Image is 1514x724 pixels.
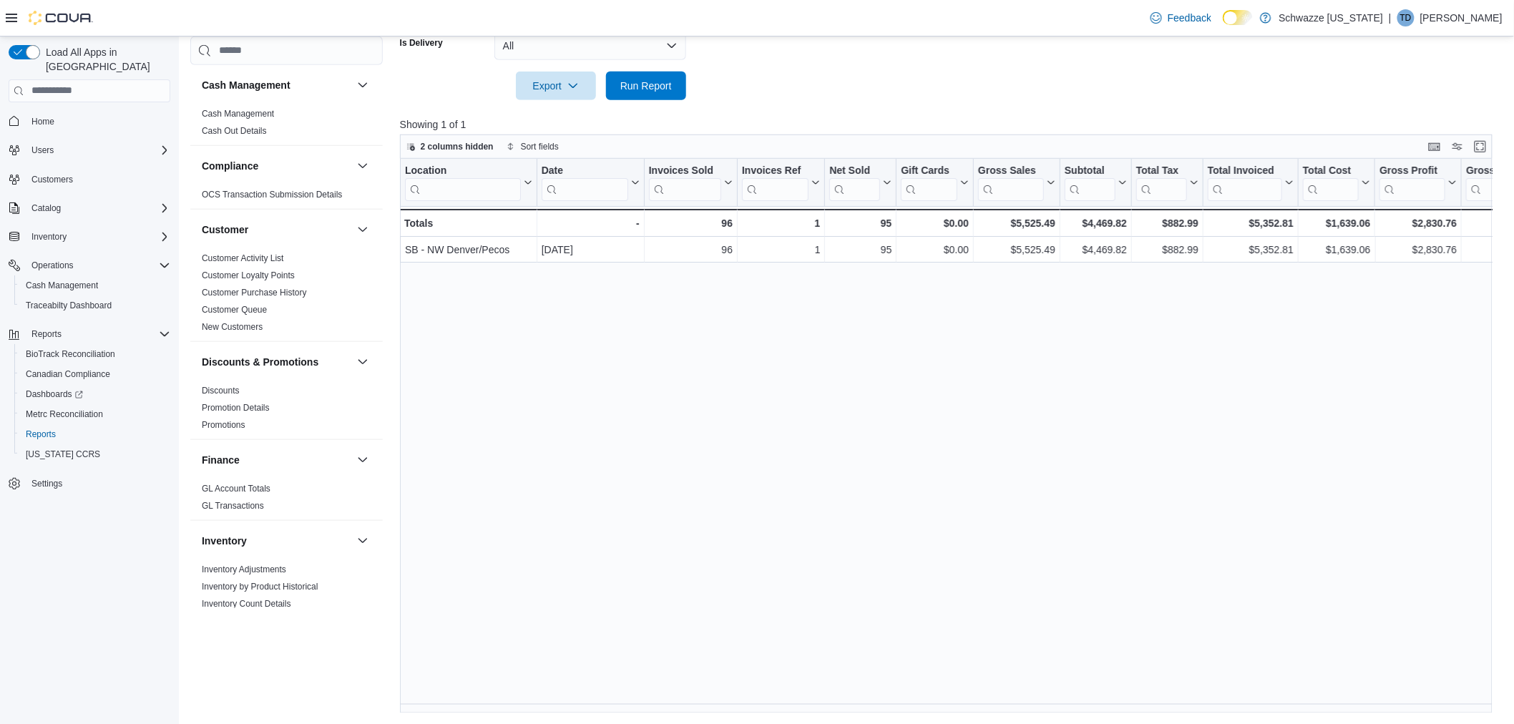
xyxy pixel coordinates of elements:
[829,164,892,200] button: Net Sold
[202,419,245,429] a: Promotions
[202,385,240,395] a: Discounts
[648,164,732,200] button: Invoices Sold
[620,79,672,93] span: Run Report
[1279,9,1383,26] p: Schwazze [US_STATE]
[648,164,721,200] div: Invoices Sold
[606,72,686,100] button: Run Report
[1136,215,1198,232] div: $882.99
[1136,164,1198,200] button: Total Tax
[1303,164,1359,200] div: Total Cost
[26,113,60,130] a: Home
[1208,164,1282,177] div: Total Invoiced
[405,241,532,258] div: SB - NW Denver/Pecos
[541,164,639,200] button: Date
[202,597,291,609] span: Inventory Count Details
[202,189,343,199] a: OCS Transaction Submission Details
[1303,215,1370,232] div: $1,639.06
[202,452,240,466] h3: Finance
[20,406,170,423] span: Metrc Reconciliation
[516,72,596,100] button: Export
[501,138,565,155] button: Sort fields
[202,222,248,236] h3: Customer
[354,451,371,468] button: Finance
[20,386,170,403] span: Dashboards
[648,241,732,258] div: 96
[1303,241,1370,258] div: $1,639.06
[40,45,170,74] span: Load All Apps in [GEOGRAPHIC_DATA]
[190,185,383,208] div: Compliance
[202,354,351,368] button: Discounts & Promotions
[190,381,383,439] div: Discounts & Promotions
[14,404,176,424] button: Metrc Reconciliation
[202,158,351,172] button: Compliance
[405,164,521,200] div: Location
[202,269,295,280] span: Customer Loyalty Points
[14,275,176,295] button: Cash Management
[26,200,170,217] span: Catalog
[354,220,371,238] button: Customer
[202,482,270,494] span: GL Account Totals
[20,386,89,403] a: Dashboards
[901,164,969,200] button: Gift Cards
[202,354,318,368] h3: Discounts & Promotions
[3,324,176,344] button: Reports
[405,164,532,200] button: Location
[202,107,274,119] span: Cash Management
[1389,9,1392,26] p: |
[20,406,109,423] a: Metrc Reconciliation
[26,449,100,460] span: [US_STATE] CCRS
[648,164,721,177] div: Invoices Sold
[31,328,62,340] span: Reports
[26,280,98,291] span: Cash Management
[202,321,263,332] span: New Customers
[3,227,176,247] button: Inventory
[26,200,67,217] button: Catalog
[26,368,110,380] span: Canadian Compliance
[1208,241,1294,258] div: $5,352.81
[1065,241,1127,258] div: $4,469.82
[1379,164,1445,200] div: Gross Profit
[29,11,93,25] img: Cova
[1303,164,1370,200] button: Total Cost
[31,116,54,127] span: Home
[494,31,686,60] button: All
[1208,164,1294,200] button: Total Invoiced
[354,353,371,370] button: Discounts & Promotions
[1397,9,1415,26] div: Tim Defabbo-Winter JR
[26,409,103,420] span: Metrc Reconciliation
[1379,164,1445,177] div: Gross Profit
[202,222,351,236] button: Customer
[1379,164,1457,200] button: Gross Profit
[14,424,176,444] button: Reports
[31,478,62,489] span: Settings
[14,364,176,384] button: Canadian Compliance
[3,198,176,218] button: Catalog
[742,215,820,232] div: 1
[978,164,1044,177] div: Gross Sales
[3,111,176,132] button: Home
[202,321,263,331] a: New Customers
[202,500,264,510] a: GL Transactions
[901,164,957,200] div: Gift Card Sales
[26,257,79,274] button: Operations
[742,241,820,258] div: 1
[26,326,170,343] span: Reports
[26,228,170,245] span: Inventory
[901,164,957,177] div: Gift Cards
[14,444,176,464] button: [US_STATE] CCRS
[978,164,1055,200] button: Gross Sales
[31,145,54,156] span: Users
[978,241,1055,258] div: $5,525.49
[202,252,284,263] span: Customer Activity List
[1420,9,1503,26] p: [PERSON_NAME]
[20,366,170,383] span: Canadian Compliance
[1223,10,1253,25] input: Dark Mode
[1145,4,1217,32] a: Feedback
[541,164,627,200] div: Date
[26,475,68,492] a: Settings
[401,138,499,155] button: 2 columns hidden
[202,108,274,118] a: Cash Management
[1136,164,1187,200] div: Total Tax
[20,346,121,363] a: BioTrack Reconciliation
[26,326,67,343] button: Reports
